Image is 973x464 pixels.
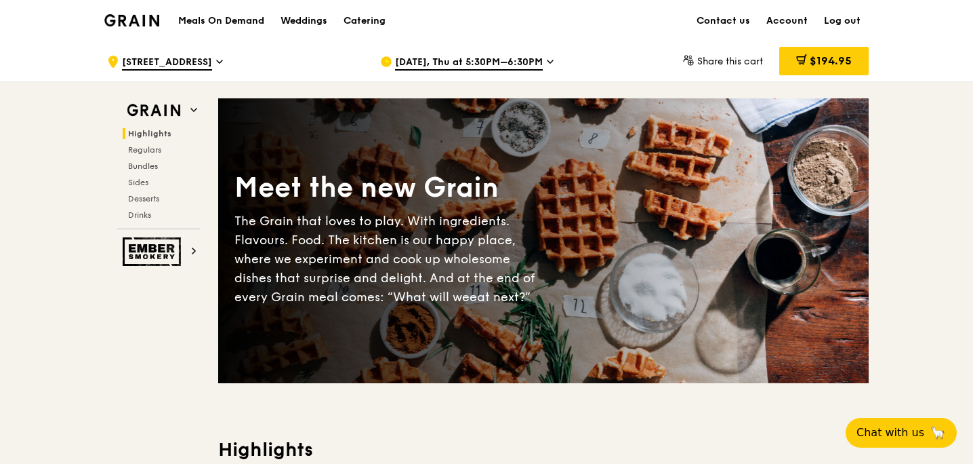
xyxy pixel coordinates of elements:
div: The Grain that loves to play. With ingredients. Flavours. Food. The kitchen is our happy place, w... [234,212,543,307]
span: Sides [128,178,148,187]
span: Desserts [128,194,159,204]
img: Ember Smokery web logo [123,237,185,266]
a: Contact us [688,1,758,41]
span: Share this cart [697,56,763,67]
span: Chat with us [856,425,924,441]
button: Chat with us🦙 [846,418,957,448]
span: [DATE], Thu at 5:30PM–6:30PM [395,56,543,71]
img: Grain web logo [123,98,185,123]
span: eat next?” [470,290,531,305]
a: Account [758,1,816,41]
span: Drinks [128,210,151,220]
a: Catering [335,1,394,41]
div: Weddings [281,1,327,41]
div: Catering [344,1,386,41]
span: Bundles [128,161,158,171]
h1: Meals On Demand [178,14,264,28]
h3: Highlights [218,438,869,462]
span: [STREET_ADDRESS] [122,56,212,71]
span: Regulars [128,145,161,155]
span: 🦙 [930,425,946,441]
a: Log out [816,1,869,41]
span: Highlights [128,129,171,138]
div: Meet the new Grain [234,170,543,206]
img: Grain [104,14,159,26]
span: $194.95 [810,54,852,67]
a: Weddings [272,1,335,41]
